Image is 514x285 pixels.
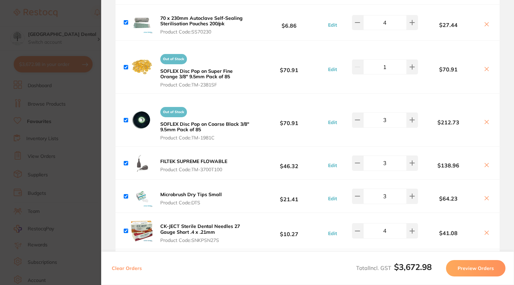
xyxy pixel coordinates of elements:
img: dHJ1ZTB1Zw [131,220,153,242]
button: Edit [326,230,339,236]
span: Out of Stock [160,54,187,64]
span: Total Incl. GST [356,264,432,271]
b: $212.73 [418,119,479,125]
b: $64.23 [418,195,479,202]
b: $70.91 [253,114,326,126]
span: Out of Stock [160,107,187,117]
b: $138.96 [418,162,479,168]
b: $21.41 [253,190,326,203]
button: CK-JECT Sterile Dental Needles 27 Gauge Short .4 x .21mm Product Code:SNKPSN27S [158,223,253,243]
img: cHYybXBwbA [131,12,153,33]
button: Out of StockSOFLEX Disc Pop on Super Fine Orange 3/8" 9.5mm Pack of 85 Product Code:TM-2381SF [158,51,253,88]
b: 70 x 230mm Autoclave Self-Sealing Sterilisation Pouches 200/pk [160,15,243,27]
b: SOFLEX Disc Pop on Super Fine Orange 3/8" 9.5mm Pack of 85 [160,68,233,80]
b: $70.91 [253,61,326,73]
b: CK-JECT Sterile Dental Needles 27 Gauge Short .4 x .21mm [160,223,240,235]
span: Product Code: DTS [160,200,222,205]
b: $46.32 [253,157,326,169]
span: Product Code: SS70230 [160,29,251,35]
b: $27.44 [418,22,479,28]
button: 70 x 230mm Autoclave Self-Sealing Sterilisation Pouches 200/pk Product Code:SS70230 [158,15,253,35]
button: FILTEK SUPREME FLOWABLE Product Code:TM-3700T100 [158,158,229,173]
img: b2RweHlkZw [131,185,153,207]
span: Product Code: TM-2381SF [160,82,251,87]
button: Edit [326,195,339,202]
button: Edit [326,162,339,168]
b: $70.91 [418,66,479,72]
button: Edit [326,22,339,28]
b: FILTEK SUPREME FLOWABLE [160,158,227,164]
b: $10.27 [253,225,326,237]
button: Edit [326,119,339,125]
button: Preview Orders [446,260,505,276]
span: Product Code: TM-1981C [160,135,251,140]
b: $6.86 [253,16,326,29]
b: Microbrush Dry Tips Small [160,191,222,198]
button: Clear Orders [110,260,144,276]
img: ejN6MmtlYg [131,109,153,131]
button: Out of StockSOFLEX Disc Pop on Coarse Black 3/8" 9.5mm Pack of 85 Product Code:TM-1981C [158,104,253,141]
img: Y3FoeXA4Nw [131,56,153,78]
button: Microbrush Dry Tips Small Product Code:DTS [158,191,224,206]
b: $41.08 [418,230,479,236]
img: MThkN2Vhag [131,152,153,174]
button: Edit [326,66,339,72]
span: Product Code: TM-3700T100 [160,167,227,172]
b: SOFLEX Disc Pop on Coarse Black 3/8" 9.5mm Pack of 85 [160,121,249,133]
b: $3,672.98 [394,262,432,272]
span: Product Code: SNKPSN27S [160,237,251,243]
